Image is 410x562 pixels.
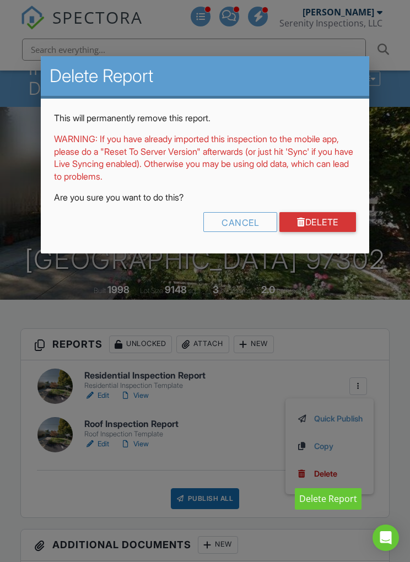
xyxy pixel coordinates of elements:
a: Delete [279,212,356,232]
p: Are you sure you want to do this? [54,191,355,203]
div: Open Intercom Messenger [373,525,399,551]
h2: Delete Report [50,65,360,87]
p: This will permanently remove this report. [54,112,355,124]
div: Cancel [203,212,277,232]
p: WARNING: If you have already imported this inspection to the mobile app, please do a "Reset To Se... [54,133,355,182]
